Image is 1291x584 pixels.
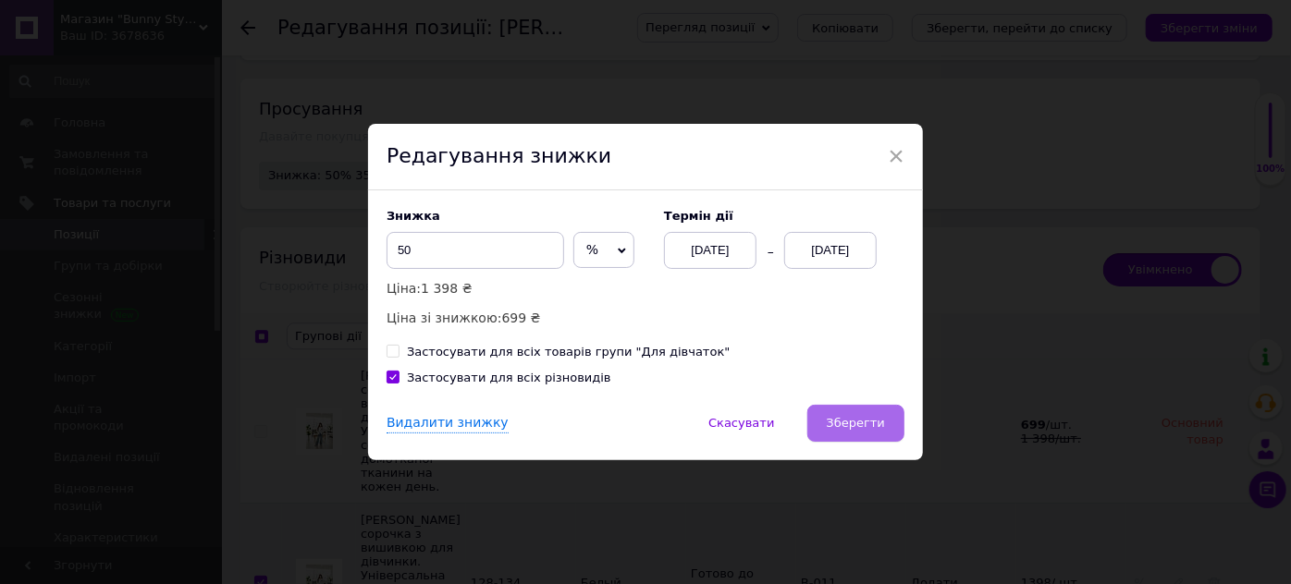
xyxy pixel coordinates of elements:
span: Знижка [387,209,440,223]
p: Ціна зі знижкою: [387,308,645,328]
p: Ціна: [387,278,645,298]
span: Такая яркая и стильная блузка должна быть в гардеробе у любой девочки. Благодаря комфортному крою... [33,110,297,246]
button: Зберегти [807,405,904,442]
div: [DATE] [784,232,877,269]
div: Застосувати для всіх товарів групи "Для дівчаток" [407,344,730,360]
span: Праздничная рубашка с вышивкой для девочки. Универсальная рубашка из домотканой ткани на каждый д... [20,18,322,79]
span: × [888,140,904,172]
span: Зберегти [827,416,885,430]
span: [PERSON_NAME] сорочка з вишивкою для дівчинки. Універсальна сорочка з домотканої тканини на кожен... [21,18,320,79]
button: Скасувати [689,405,793,442]
div: [DATE] [664,232,756,269]
span: Скасувати [708,416,774,430]
label: Термін дії [664,209,904,223]
span: % [586,242,598,257]
strong: Така яскрава та стильна блуза має бути в гардеробі у будь-якої дівчинки. Завдяки комфортному крою... [33,110,308,246]
input: 0 [387,232,564,269]
span: 699 ₴ [502,310,541,325]
div: Застосувати для всіх різновидів [407,370,611,386]
span: 1 398 ₴ [421,281,472,296]
div: Видалити знижку [387,414,509,433]
span: Редагування знижки [387,144,611,167]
